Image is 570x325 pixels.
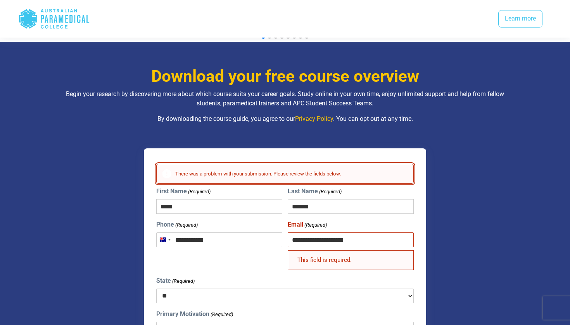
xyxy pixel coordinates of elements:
[288,220,327,229] label: Email
[175,221,198,229] span: (Required)
[295,115,333,122] a: Privacy Policy
[58,114,512,124] p: By downloading the course guide, you agree to our . You can opt-out at any time.
[498,10,542,28] a: Learn more
[157,233,173,247] button: Selected country
[58,89,512,108] p: Begin your research by discovering more about which course suits your career goals. Study online ...
[156,187,211,196] label: First Name
[58,67,512,86] h3: Download your free course overview
[210,311,233,318] span: (Required)
[172,277,195,285] span: (Required)
[175,170,407,177] h2: There was a problem with your submission. Please review the fields below.
[288,187,342,196] label: Last Name
[318,188,342,196] span: (Required)
[18,6,90,31] div: Australian Paramedical College
[288,250,414,270] div: This field is required.
[188,188,211,196] span: (Required)
[156,220,198,229] label: Phone
[156,276,195,285] label: State
[304,221,327,229] span: (Required)
[156,310,233,319] label: Primary Motivation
